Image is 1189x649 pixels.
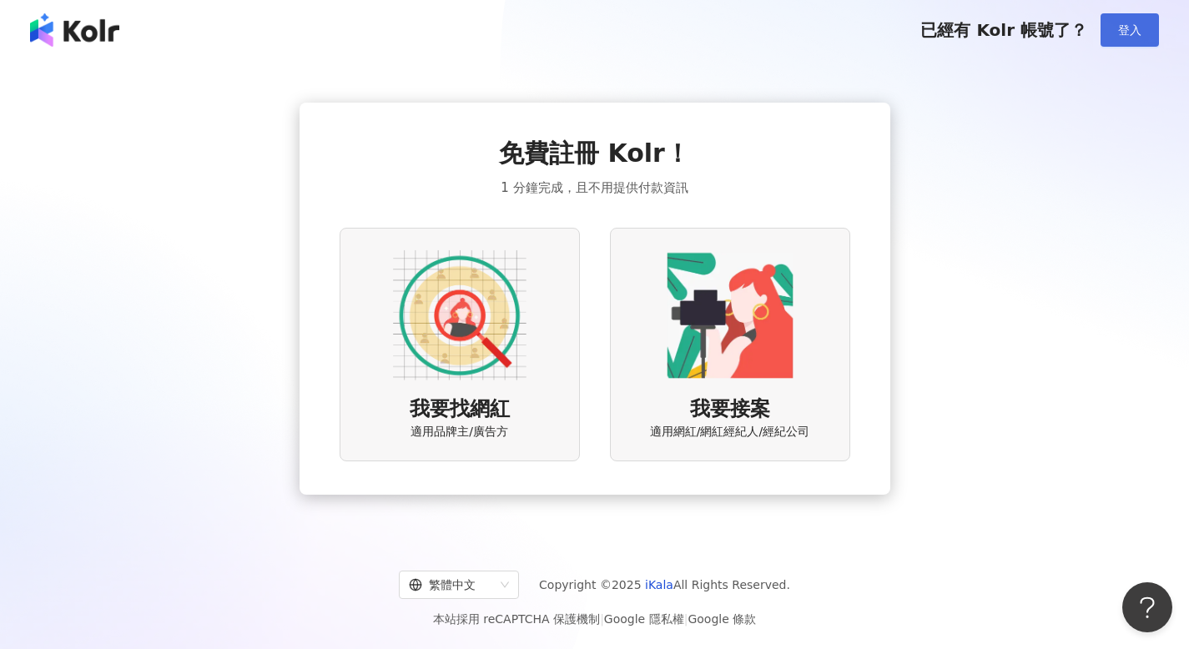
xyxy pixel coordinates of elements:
img: AD identity option [393,249,526,382]
span: 我要找網紅 [410,395,510,424]
span: 本站採用 reCAPTCHA 保護機制 [433,609,756,629]
span: | [684,612,688,626]
a: Google 條款 [688,612,756,626]
button: 登入 [1101,13,1159,47]
a: iKala [645,578,673,591]
span: 已經有 Kolr 帳號了？ [920,20,1087,40]
span: 適用網紅/網紅經紀人/經紀公司 [650,424,809,440]
a: Google 隱私權 [604,612,684,626]
span: 我要接案 [690,395,770,424]
span: 登入 [1118,23,1141,37]
span: Copyright © 2025 All Rights Reserved. [539,575,790,595]
img: logo [30,13,119,47]
div: 繁體中文 [409,571,494,598]
span: 適用品牌主/廣告方 [411,424,508,440]
span: 免費註冊 Kolr！ [499,136,690,171]
iframe: Help Scout Beacon - Open [1122,582,1172,632]
span: 1 分鐘完成，且不用提供付款資訊 [501,178,688,198]
img: KOL identity option [663,249,797,382]
span: | [600,612,604,626]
